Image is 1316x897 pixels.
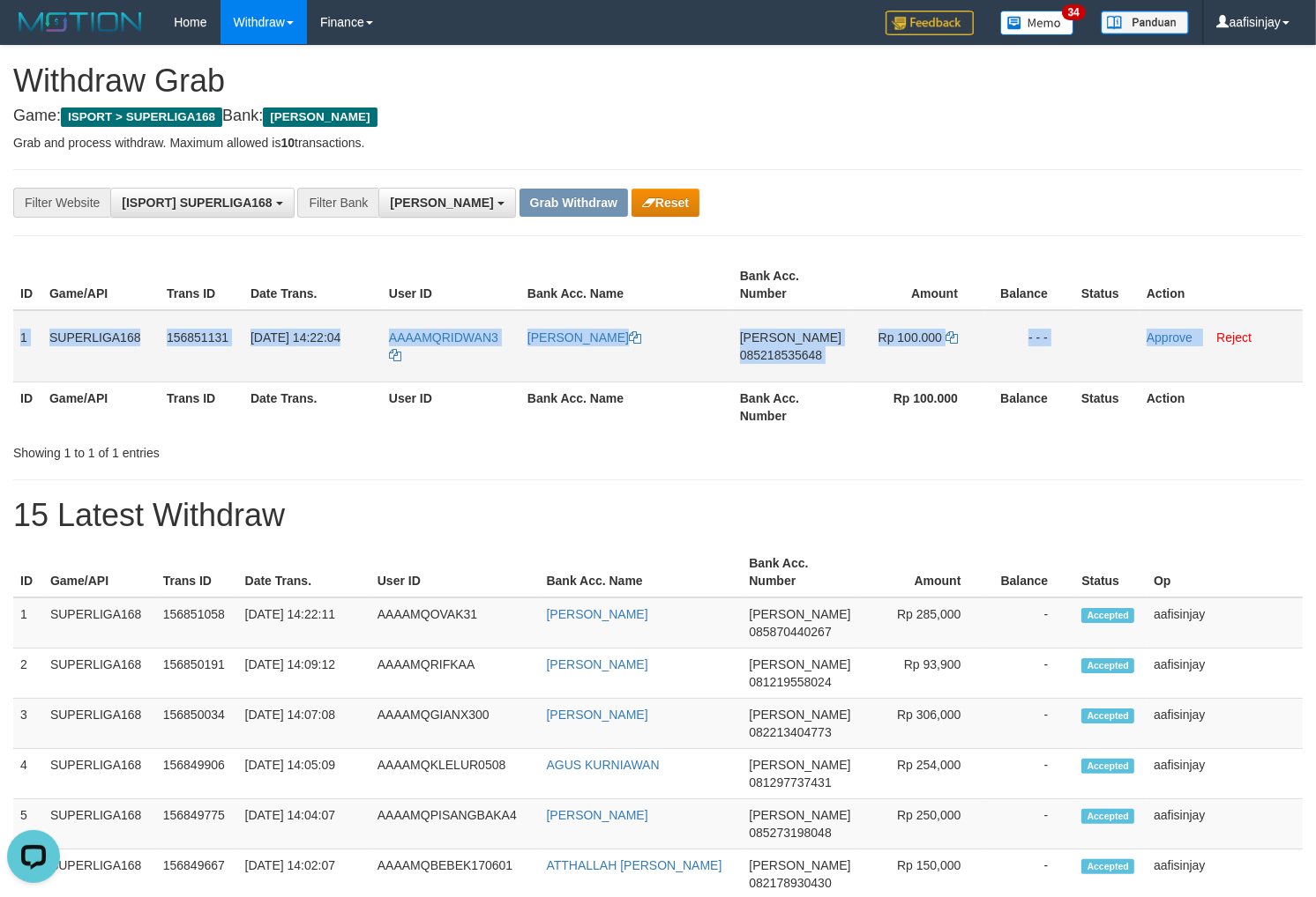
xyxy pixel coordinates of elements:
td: SUPERLIGA168 [42,310,160,382]
span: [PERSON_NAME] [749,607,850,621]
th: Trans ID [160,382,243,432]
th: Amount [849,260,984,310]
span: 34 [1062,4,1086,20]
div: Filter Bank [297,188,378,218]
th: Op [1147,547,1303,597]
td: [DATE] 14:05:09 [238,749,370,799]
th: Status [1074,547,1147,597]
td: SUPERLIGA168 [43,749,156,799]
td: Rp 93,900 [858,649,988,699]
a: [PERSON_NAME] [547,708,648,722]
td: AAAAMQPISANGBAKA4 [370,799,540,849]
td: - [987,699,1074,749]
a: Approve [1147,330,1193,345]
a: [PERSON_NAME] [527,330,641,345]
span: Copy 081297737431 to clipboard [749,775,831,790]
td: 156849906 [156,749,238,799]
th: Date Trans. [238,547,370,597]
span: Copy 085870440267 to clipboard [749,625,831,639]
p: Grab and process withdraw. Maximum allowed is transactions. [13,134,1303,152]
a: Copy 100000 to clipboard [946,330,958,345]
th: Action [1140,382,1303,432]
img: panduan.png [1101,11,1189,34]
th: Rp 100.000 [849,382,984,432]
td: 1 [13,310,42,382]
th: Trans ID [156,547,238,597]
th: Bank Acc. Number [742,547,857,597]
h1: Withdraw Grab [13,63,1303,99]
td: 4 [13,749,43,799]
img: Feedback.jpg [886,11,974,35]
th: Bank Acc. Number [733,382,849,432]
span: Copy 081219558024 to clipboard [749,675,831,689]
span: [PERSON_NAME] [749,657,850,671]
span: [PERSON_NAME] [740,330,841,345]
td: - - - [984,310,1074,382]
td: [DATE] 14:04:07 [238,799,370,849]
span: [ISPORT] SUPERLIGA168 [122,196,272,210]
span: [PERSON_NAME] [263,107,377,127]
button: [PERSON_NAME] [378,188,515,218]
td: AAAAMQOVAK31 [370,597,540,649]
td: SUPERLIGA168 [43,597,156,649]
th: Action [1140,260,1303,310]
td: aafisinjay [1147,749,1303,799]
td: aafisinjay [1147,649,1303,699]
a: ATTHALLAH [PERSON_NAME] [547,858,722,872]
td: SUPERLIGA168 [43,699,156,749]
th: Date Trans. [243,382,382,432]
span: [PERSON_NAME] [749,858,850,872]
td: - [987,799,1074,849]
span: Rp 100.000 [879,330,942,345]
span: Accepted [1081,658,1134,673]
th: ID [13,260,42,310]
td: [DATE] 14:09:12 [238,649,370,699]
td: SUPERLIGA168 [43,799,156,849]
th: ID [13,547,43,597]
span: AAAAMQRIDWAN3 [389,330,498,345]
th: Balance [987,547,1074,597]
th: Date Trans. [243,260,382,310]
th: Status [1074,382,1140,432]
td: 156850034 [156,699,238,749]
a: [PERSON_NAME] [547,607,648,621]
th: Bank Acc. Name [520,260,733,310]
td: Rp 285,000 [858,597,988,649]
div: Showing 1 to 1 of 1 entries [13,437,535,462]
a: [PERSON_NAME] [547,657,648,671]
span: [PERSON_NAME] [749,708,850,722]
h1: 15 Latest Withdraw [13,498,1303,533]
td: [DATE] 14:07:08 [238,699,370,749]
span: Accepted [1081,608,1134,623]
th: User ID [382,260,520,310]
div: Filter Website [13,188,110,218]
th: Trans ID [160,260,243,310]
button: Open LiveChat chat widget [7,7,60,60]
span: Copy 082213404773 to clipboard [749,725,831,739]
td: aafisinjay [1147,799,1303,849]
td: Rp 306,000 [858,699,988,749]
td: AAAAMQGIANX300 [370,699,540,749]
td: 2 [13,649,43,699]
span: [PERSON_NAME] [749,808,850,822]
th: Bank Acc. Number [733,260,849,310]
a: [PERSON_NAME] [547,808,648,822]
td: 156851058 [156,597,238,649]
th: User ID [382,382,520,432]
td: 3 [13,699,43,749]
td: SUPERLIGA168 [43,649,156,699]
th: Game/API [42,260,160,310]
h4: Game: Bank: [13,107,1303,125]
span: Copy 085218535648 to clipboard [740,348,822,362]
th: Game/API [43,547,156,597]
th: Status [1074,260,1140,310]
span: Accepted [1081,708,1134,723]
td: Rp 254,000 [858,749,988,799]
td: - [987,749,1074,799]
td: Rp 250,000 [858,799,988,849]
button: [ISPORT] SUPERLIGA168 [110,188,294,218]
span: Copy 085273198048 to clipboard [749,826,831,840]
span: [PERSON_NAME] [749,758,850,772]
strong: 10 [280,136,295,150]
td: AAAAMQRIFKAA [370,649,540,699]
